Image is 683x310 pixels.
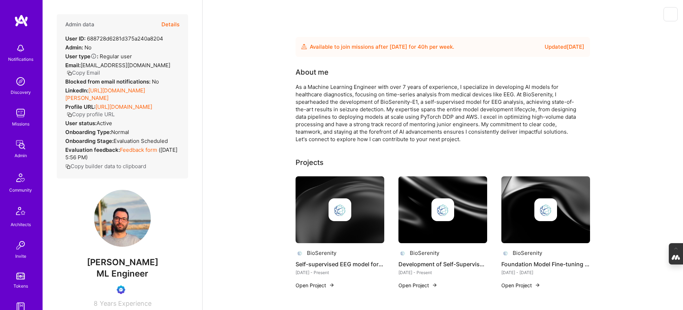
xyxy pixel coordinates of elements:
img: cover [296,176,384,243]
i: Help [90,53,97,59]
div: [DATE] - [DATE] [501,269,590,276]
img: teamwork [13,106,28,120]
div: Projects [296,157,324,168]
img: logo [14,14,28,27]
strong: Onboarding Stage: [65,138,114,144]
img: cover [398,176,487,243]
div: Admin [15,152,27,159]
span: [EMAIL_ADDRESS][DOMAIN_NAME] [81,62,170,69]
strong: User type : [65,53,98,60]
img: bell [13,41,28,55]
div: Regular user [65,53,132,60]
img: cover [501,176,590,243]
h4: Foundation Model Fine-tuning for EEG [501,260,590,269]
h4: Admin data [65,21,94,28]
strong: Admin: [65,44,83,51]
div: [DATE] - Present [296,269,384,276]
div: BioSerenity [307,249,336,257]
img: arrow-right [535,282,540,288]
img: admin teamwork [13,138,28,152]
div: Notifications [8,55,33,63]
button: Open Project [398,282,437,289]
img: Availability [301,44,307,49]
div: Community [9,186,32,194]
div: ( [DATE] 5:56 PM ) [65,146,180,161]
button: Copy builder data to clipboard [65,162,146,170]
div: Tokens [13,282,28,290]
div: Invite [15,252,26,260]
img: Company logo [329,198,351,221]
span: Years Experience [100,300,152,307]
strong: User ID: [65,35,86,42]
strong: User status: [65,120,97,127]
a: [URL][DOMAIN_NAME] [95,103,152,110]
div: Available to join missions after [DATE] for h per week . [310,43,454,51]
img: Invite [13,238,28,252]
span: Evaluation Scheduled [114,138,168,144]
span: Active [97,120,112,127]
button: Copy Email [67,69,100,76]
i: icon Copy [67,70,72,76]
div: Updated [DATE] [545,43,584,51]
button: Copy profile URL [67,111,115,118]
strong: Evaluation feedback: [65,146,120,153]
img: Company logo [398,249,407,257]
i: icon Copy [67,112,72,117]
img: Company logo [431,198,454,221]
h4: Self-supervised EEG model for medical applications [296,260,384,269]
button: Details [161,14,180,35]
img: User Avatar [94,190,151,247]
div: 688728d6281d375a240a8204 [65,35,163,42]
div: [DATE] - Present [398,269,487,276]
h4: Development of Self-Supervised EEG Analysis Model [398,260,487,269]
div: No [65,78,159,85]
i: icon Copy [65,164,71,169]
strong: Email: [65,62,81,69]
span: 8 [94,300,98,307]
div: BioSerenity [513,249,542,257]
strong: Profile URL: [65,103,95,110]
a: [URL][DOMAIN_NAME][PERSON_NAME] [65,87,145,101]
span: [PERSON_NAME] [57,257,188,268]
img: tokens [16,273,25,279]
div: Discovery [11,89,31,96]
img: Community [12,169,29,186]
strong: LinkedIn: [65,87,88,94]
div: As a Machine Learning Engineer with over 7 years of experience, I specialize in developing AI mod... [296,83,579,143]
img: arrow-right [432,282,437,288]
span: ML Engineer [97,268,148,279]
div: Architects [11,221,31,228]
img: arrow-right [329,282,335,288]
a: Feedback form [120,146,157,153]
img: Evaluation Call Booked [117,285,125,294]
img: Architects [12,204,29,221]
div: Missions [12,120,29,128]
span: normal [111,129,129,135]
img: Company logo [296,249,304,257]
strong: Onboarding Type: [65,129,111,135]
button: Open Project [501,282,540,289]
img: Company logo [501,249,510,257]
div: No [65,44,92,51]
span: 40 [418,43,425,50]
div: BioSerenity [410,249,439,257]
div: About me [296,67,329,77]
img: Company logo [534,198,557,221]
strong: Blocked from email notifications: [65,78,152,85]
img: discovery [13,74,28,89]
button: Open Project [296,282,335,289]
